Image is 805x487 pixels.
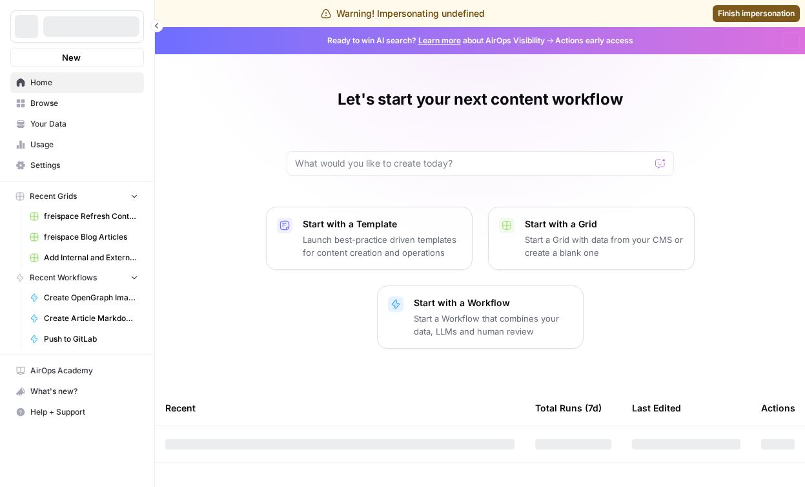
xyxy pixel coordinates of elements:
[10,187,144,206] button: Recent Grids
[24,247,144,268] a: Add Internal and External Links
[535,390,602,426] div: Total Runs (7d)
[295,157,650,170] input: What would you like to create today?
[30,77,138,88] span: Home
[30,139,138,150] span: Usage
[62,51,81,64] span: New
[11,382,143,401] div: What's new?
[30,365,138,377] span: AirOps Academy
[10,72,144,93] a: Home
[44,211,138,222] span: freispace Refresh Content
[488,207,695,270] button: Start with a GridStart a Grid with data from your CMS or create a blank one
[30,191,77,202] span: Recent Grids
[718,8,795,19] span: Finish impersonation
[266,207,473,270] button: Start with a TemplateLaunch best-practice driven templates for content creation and operations
[165,390,515,426] div: Recent
[10,402,144,422] button: Help + Support
[414,312,573,338] p: Start a Workflow that combines your data, LLMs and human review
[525,218,684,231] p: Start with a Grid
[525,233,684,259] p: Start a Grid with data from your CMS or create a blank one
[10,268,144,287] button: Recent Workflows
[44,292,138,304] span: Create OpenGraph Images
[321,7,485,20] div: Warning! Impersonating undefined
[414,296,573,309] p: Start with a Workflow
[632,390,681,426] div: Last Edited
[44,231,138,243] span: freispace Blog Articles
[30,272,97,284] span: Recent Workflows
[10,381,144,402] button: What's new?
[303,218,462,231] p: Start with a Template
[24,287,144,308] a: Create OpenGraph Images
[761,390,795,426] div: Actions
[555,35,633,47] span: Actions early access
[10,93,144,114] a: Browse
[24,206,144,227] a: freispace Refresh Content
[377,285,584,349] button: Start with a WorkflowStart a Workflow that combines your data, LLMs and human review
[30,118,138,130] span: Your Data
[10,134,144,155] a: Usage
[10,48,144,67] button: New
[30,160,138,171] span: Settings
[30,406,138,418] span: Help + Support
[44,333,138,345] span: Push to GitLab
[10,360,144,381] a: AirOps Academy
[44,252,138,264] span: Add Internal and External Links
[10,114,144,134] a: Your Data
[327,35,545,47] span: Ready to win AI search? about AirOps Visibility
[418,36,461,45] a: Learn more
[338,89,623,110] h1: Let's start your next content workflow
[44,313,138,324] span: Create Article Markdown for freispace
[30,98,138,109] span: Browse
[713,5,800,22] a: Finish impersonation
[10,155,144,176] a: Settings
[303,233,462,259] p: Launch best-practice driven templates for content creation and operations
[24,308,144,329] a: Create Article Markdown for freispace
[24,227,144,247] a: freispace Blog Articles
[24,329,144,349] a: Push to GitLab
